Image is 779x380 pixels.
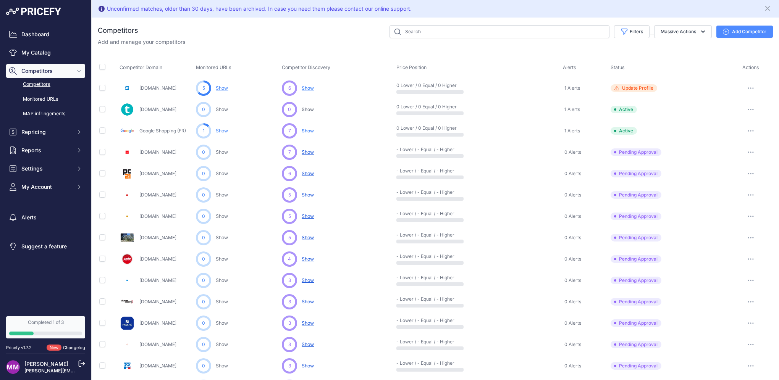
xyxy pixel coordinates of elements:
[611,277,661,284] span: Pending Approval
[139,320,176,326] a: [DOMAIN_NAME]
[139,192,176,198] a: [DOMAIN_NAME]
[6,143,85,157] button: Reports
[216,256,228,262] a: Show
[6,125,85,139] button: Repricing
[611,341,661,348] span: Pending Approval
[139,213,176,219] a: [DOMAIN_NAME]
[24,368,142,374] a: [PERSON_NAME][EMAIL_ADDRESS][DOMAIN_NAME]
[202,149,205,156] span: 0
[139,128,186,134] a: Google Shopping (FR)
[216,128,228,134] a: Show
[302,256,314,262] span: Show
[302,106,314,112] span: Show
[216,149,228,155] a: Show
[98,38,185,46] p: Add and manage your competitors
[288,192,291,198] span: 5
[202,256,205,262] span: 0
[563,127,580,135] a: 1 Alerts
[396,360,445,366] p: - Lower / - Equal / - Higher
[6,107,85,121] a: MAP infringements
[302,192,314,198] span: Show
[302,363,314,369] span: Show
[196,64,231,70] span: Monitored URLs
[563,64,576,70] span: Alerts
[139,85,176,91] a: [DOMAIN_NAME]
[302,149,314,155] span: Show
[21,147,71,154] span: Reports
[216,213,228,219] a: Show
[216,341,228,347] a: Show
[288,213,291,220] span: 5
[716,26,773,38] button: Add Competitor
[302,85,314,91] span: Show
[564,256,581,262] span: 0 Alerts
[611,148,661,156] span: Pending Approval
[302,320,314,326] span: Show
[216,106,228,112] a: Show
[288,256,291,262] span: 4
[396,64,427,70] span: Price Position
[139,235,176,240] a: [DOMAIN_NAME]
[396,82,445,89] p: 0 Lower / 0 Equal / 0 Higher
[6,27,85,41] a: Dashboard
[611,234,661,242] span: Pending Approval
[9,319,82,325] div: Completed 1 of 3
[6,46,85,60] a: My Catalog
[564,213,581,219] span: 0 Alerts
[396,275,445,281] p: - Lower / - Equal / - Higher
[302,299,314,304] span: Show
[139,149,176,155] a: [DOMAIN_NAME]
[396,104,445,110] p: 0 Lower / 0 Equal / 0 Higher
[216,192,228,198] a: Show
[216,363,228,369] a: Show
[611,319,661,327] span: Pending Approval
[216,171,228,176] a: Show
[202,234,205,241] span: 0
[302,213,314,219] span: Show
[564,235,581,241] span: 0 Alerts
[288,298,291,305] span: 3
[202,362,205,369] span: 0
[47,345,61,351] span: New
[764,3,773,12] button: Close
[6,27,85,307] nav: Sidebar
[564,341,581,348] span: 0 Alerts
[63,345,85,350] a: Changelog
[611,191,661,199] span: Pending Approval
[202,192,205,198] span: 0
[396,296,445,302] p: - Lower / - Equal / - Higher
[396,253,445,259] p: - Lower / - Equal / - Higher
[302,277,314,283] span: Show
[288,85,291,92] span: 6
[654,25,712,38] button: Massive Actions
[107,5,412,13] div: Unconfirmed matches, older than 30 days, have been archived. In case you need them please contact...
[396,339,445,345] p: - Lower / - Equal / - Higher
[288,170,291,177] span: 6
[21,67,71,75] span: Competitors
[6,211,85,224] a: Alerts
[564,171,581,177] span: 0 Alerts
[564,192,581,198] span: 0 Alerts
[139,299,176,304] a: [DOMAIN_NAME]
[611,362,661,370] span: Pending Approval
[563,84,580,92] a: 1 Alerts
[396,317,445,324] p: - Lower / - Equal / - Higher
[98,25,138,36] h2: Competitors
[396,147,445,153] p: - Lower / - Equal / - Higher
[396,189,445,195] p: - Lower / - Equal / - Higher
[564,363,581,369] span: 0 Alerts
[564,128,580,134] span: 1 Alerts
[203,127,205,134] span: 1
[6,345,32,351] div: Pricefy v1.7.2
[139,363,176,369] a: [DOMAIN_NAME]
[611,64,625,70] span: Status
[202,213,205,220] span: 0
[396,125,445,131] p: 0 Lower / 0 Equal / 0 Higher
[564,149,581,155] span: 0 Alerts
[21,165,71,172] span: Settings
[6,240,85,253] a: Suggest a feature
[742,64,759,70] span: Actions
[288,277,291,284] span: 3
[202,341,205,348] span: 0
[302,235,314,240] span: Show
